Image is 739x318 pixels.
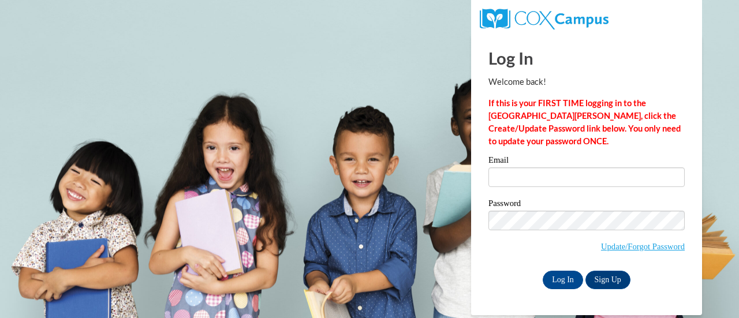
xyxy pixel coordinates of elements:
label: Password [488,199,685,211]
a: Sign Up [585,271,630,289]
img: COX Campus [480,9,609,29]
h1: Log In [488,46,685,70]
label: Email [488,156,685,167]
a: COX Campus [480,13,609,23]
input: Log In [543,271,583,289]
strong: If this is your FIRST TIME logging in to the [GEOGRAPHIC_DATA][PERSON_NAME], click the Create/Upd... [488,98,681,146]
p: Welcome back! [488,76,685,88]
a: Update/Forgot Password [601,242,685,251]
